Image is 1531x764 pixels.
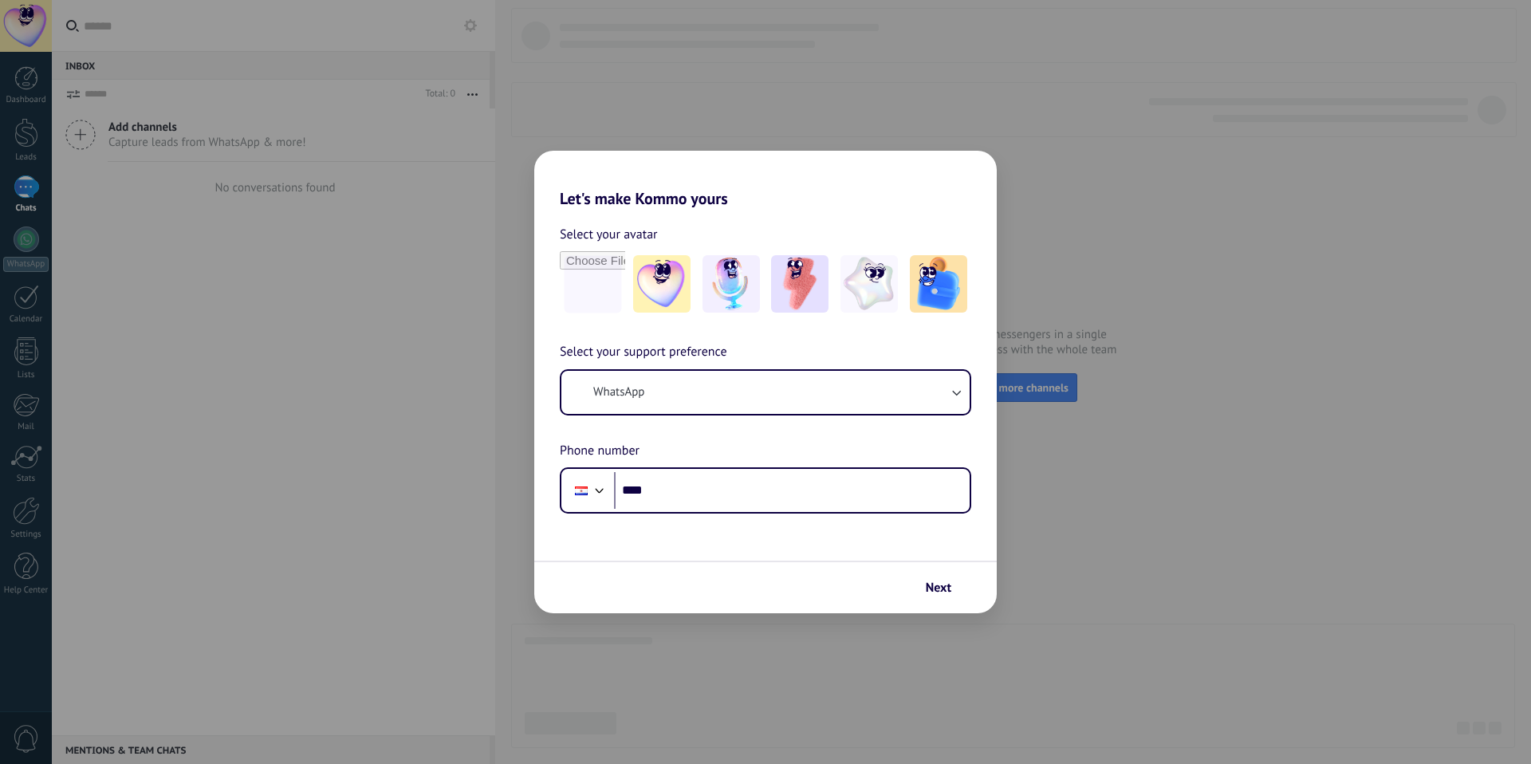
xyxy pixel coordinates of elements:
[926,582,951,593] span: Next
[703,255,760,313] img: -2.jpeg
[561,371,970,414] button: WhatsApp
[771,255,828,313] img: -3.jpeg
[566,474,596,507] div: Paraguay: + 595
[560,441,640,462] span: Phone number
[593,384,644,400] span: WhatsApp
[534,151,997,208] h2: Let's make Kommo yours
[560,224,658,245] span: Select your avatar
[910,255,967,313] img: -5.jpeg
[840,255,898,313] img: -4.jpeg
[633,255,691,313] img: -1.jpeg
[560,342,727,363] span: Select your support preference
[919,574,973,601] button: Next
